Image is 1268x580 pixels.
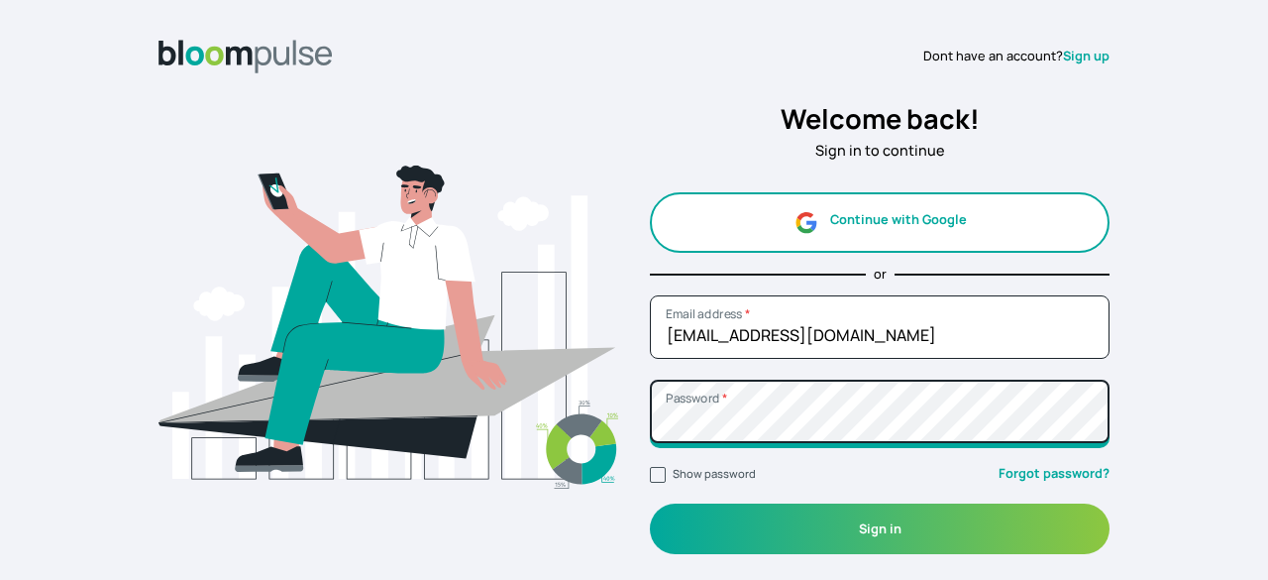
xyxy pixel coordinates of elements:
[874,265,887,284] p: or
[158,40,333,73] img: Bloom Logo
[1063,47,1109,64] a: Sign up
[923,47,1063,65] span: Dont have an account?
[793,210,818,235] img: google.svg
[673,466,756,481] label: Show password
[650,504,1109,554] button: Sign in
[999,464,1109,483] a: Forgot password?
[158,97,618,556] img: signin.svg
[650,192,1109,253] button: Continue with Google
[650,99,1109,140] h2: Welcome back!
[650,140,1109,162] p: Sign in to continue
